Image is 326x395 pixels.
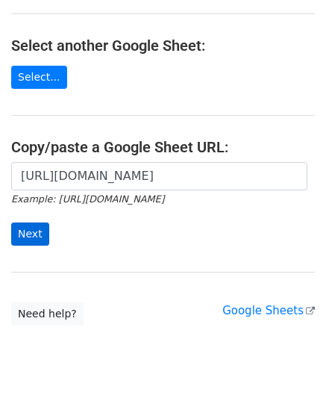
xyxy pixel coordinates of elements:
a: Select... [11,66,67,89]
a: Google Sheets [222,304,315,317]
input: Paste your Google Sheet URL here [11,162,307,190]
input: Next [11,223,49,246]
small: Example: [URL][DOMAIN_NAME] [11,193,164,205]
h4: Copy/paste a Google Sheet URL: [11,138,315,156]
a: Need help? [11,302,84,326]
h4: Select another Google Sheet: [11,37,315,55]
